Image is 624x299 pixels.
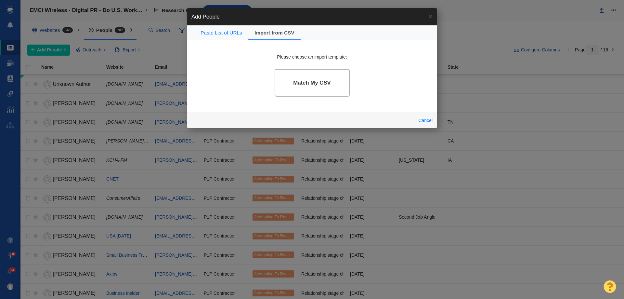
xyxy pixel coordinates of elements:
[201,54,423,60] div: Please choose an import template:
[275,69,350,97] a: Match My CSV
[194,25,248,41] a: Paste List of URLs
[418,118,433,123] a: Cancel
[191,14,220,20] span: Add People
[248,25,301,41] a: Import from CSV
[424,8,437,24] a: ×
[293,80,331,86] h4: Match My CSV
